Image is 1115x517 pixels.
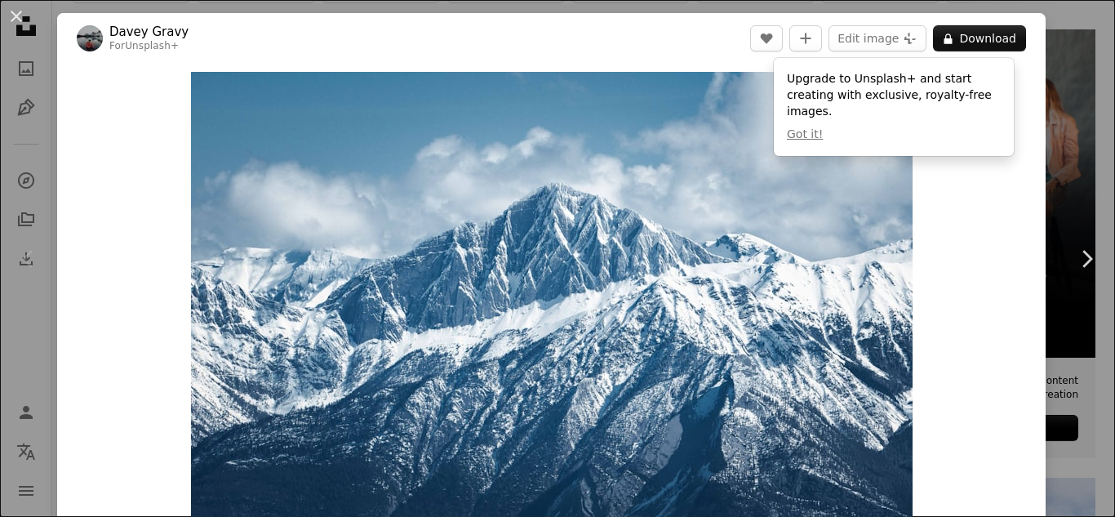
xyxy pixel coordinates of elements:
button: Like [750,25,783,51]
a: Davey Gravy [109,24,189,40]
button: Got it! [787,127,823,143]
a: Next [1058,181,1115,337]
div: Upgrade to Unsplash+ and start creating with exclusive, royalty-free images. [774,58,1014,156]
button: Add to Collection [789,25,822,51]
img: Go to Davey Gravy's profile [77,25,103,51]
a: Unsplash+ [125,40,179,51]
button: Edit image [828,25,926,51]
button: Download [933,25,1026,51]
div: For [109,40,189,53]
